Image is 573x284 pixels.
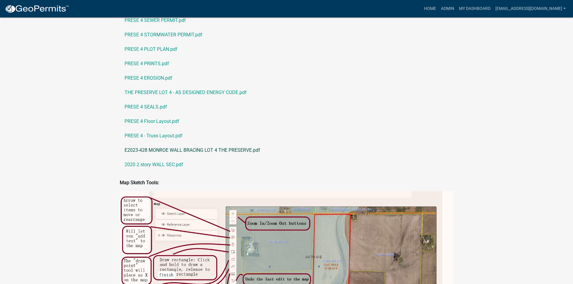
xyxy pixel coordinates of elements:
a: PRESE 4 SEALS.pdf [120,100,454,114]
a: My Dashboard [457,3,493,14]
a: E2023-428 MONROE WALL BRACING LOT 4 THE PRESERVE.pdf [120,143,454,157]
a: THE PRESERVE LOT 4 - AS DESIGNED ENERGY CODE.pdf [120,85,454,100]
a: PRESE 4 PRINTS.pdf [120,56,454,71]
a: Admin [439,3,457,14]
strong: Map Sketch Tools: [120,180,159,185]
a: PRESE 4 STORMWATER PERMIT.pdf [120,28,454,42]
a: Home [422,3,439,14]
a: PRESE 4 PLOT PLAN.pdf [120,42,454,56]
a: [EMAIL_ADDRESS][DOMAIN_NAME] [493,3,568,14]
a: 2020 2 story WALL SEC.pdf [120,157,454,172]
a: PRESE 4 Floor Layout.pdf [120,114,454,129]
a: PRESE 4 EROSION.pdf [120,71,454,85]
a: PRESE 4 - Truss Layout.pdf [120,129,454,143]
a: PRESE 4 SEWER PERMIT.pdf [120,13,454,28]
